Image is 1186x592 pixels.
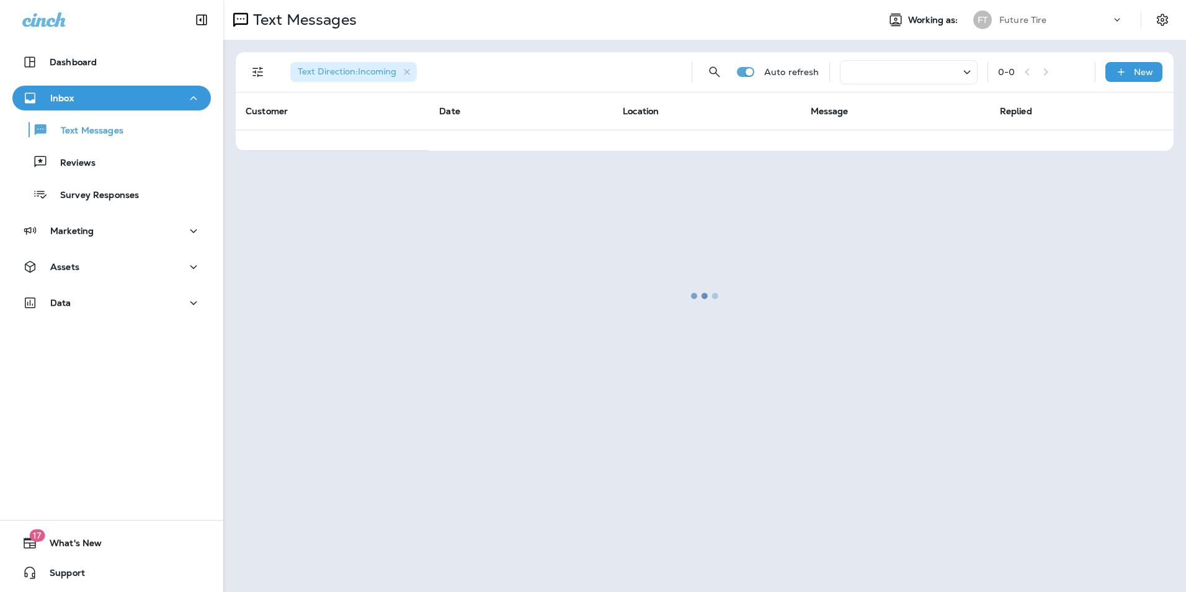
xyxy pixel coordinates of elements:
button: 17What's New [12,531,211,555]
button: Inbox [12,86,211,110]
p: Data [50,298,71,308]
p: Dashboard [50,57,97,67]
button: Data [12,290,211,315]
span: What's New [37,538,102,553]
span: Support [37,568,85,583]
button: Text Messages [12,117,211,143]
button: Marketing [12,218,211,243]
button: Assets [12,254,211,279]
button: Reviews [12,149,211,175]
p: Marketing [50,226,94,236]
button: Collapse Sidebar [184,7,219,32]
button: Support [12,560,211,585]
p: New [1134,67,1153,77]
p: Text Messages [48,125,123,137]
button: Survey Responses [12,181,211,207]
button: Dashboard [12,50,211,74]
span: 17 [29,529,45,542]
p: Survey Responses [48,190,139,202]
p: Inbox [50,93,74,103]
p: Assets [50,262,79,272]
p: Reviews [48,158,96,169]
